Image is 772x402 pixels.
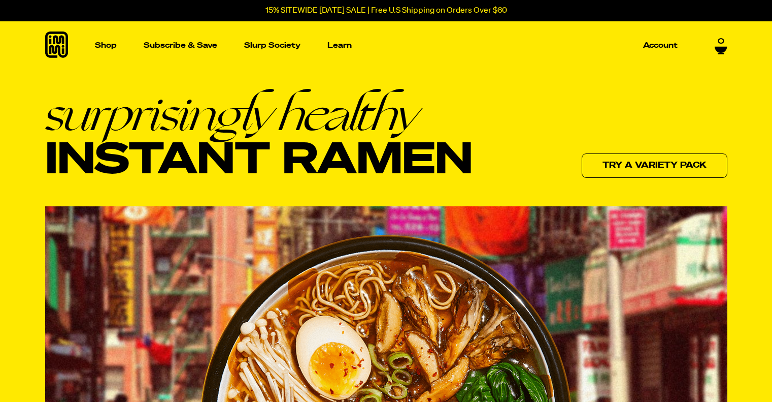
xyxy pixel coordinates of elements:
[323,21,356,70] a: Learn
[45,90,473,185] h1: Instant Ramen
[45,90,473,138] em: surprisingly healthy
[327,42,352,49] p: Learn
[240,38,305,53] a: Slurp Society
[582,153,727,178] a: Try a variety pack
[95,42,117,49] p: Shop
[643,42,678,49] p: Account
[144,42,217,49] p: Subscribe & Save
[91,21,121,70] a: Shop
[715,37,727,54] a: 0
[244,42,300,49] p: Slurp Society
[718,37,724,46] span: 0
[265,6,507,15] p: 15% SITEWIDE [DATE] SALE | Free U.S Shipping on Orders Over $60
[91,21,682,70] nav: Main navigation
[639,38,682,53] a: Account
[140,38,221,53] a: Subscribe & Save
